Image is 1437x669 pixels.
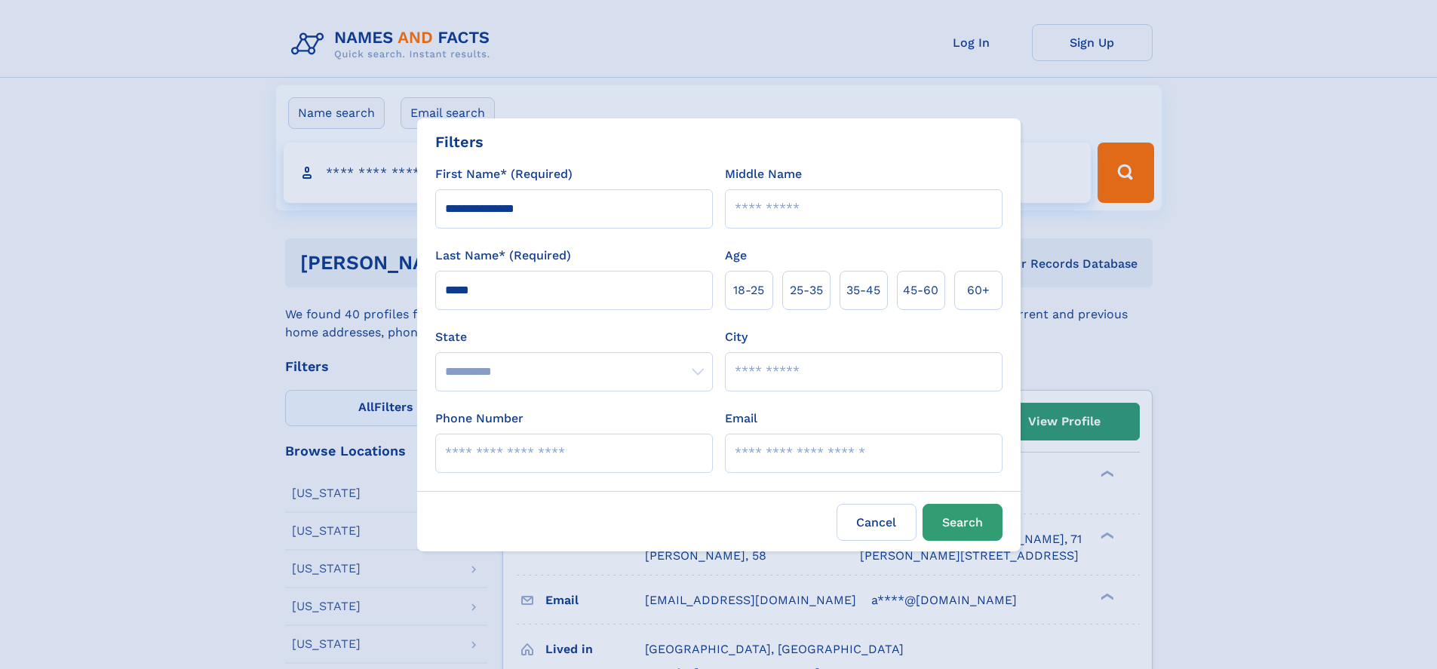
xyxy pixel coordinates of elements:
[435,410,524,428] label: Phone Number
[435,328,713,346] label: State
[967,281,990,299] span: 60+
[435,247,571,265] label: Last Name* (Required)
[435,165,573,183] label: First Name* (Required)
[725,165,802,183] label: Middle Name
[846,281,880,299] span: 35‑45
[725,247,747,265] label: Age
[903,281,938,299] span: 45‑60
[733,281,764,299] span: 18‑25
[435,130,484,153] div: Filters
[923,504,1003,541] button: Search
[725,410,757,428] label: Email
[725,328,748,346] label: City
[790,281,823,299] span: 25‑35
[837,504,917,541] label: Cancel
